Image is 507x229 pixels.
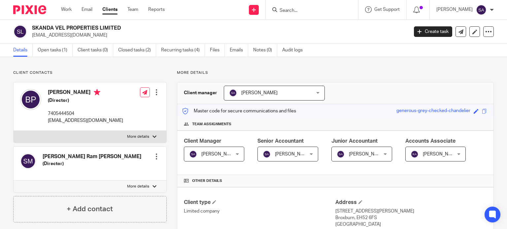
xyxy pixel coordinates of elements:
span: Accounts Associate [405,138,456,144]
a: Details [13,44,33,57]
img: svg%3E [263,150,271,158]
p: [GEOGRAPHIC_DATA] [335,221,487,228]
a: Audit logs [282,44,308,57]
img: svg%3E [337,150,345,158]
span: Team assignments [192,122,231,127]
a: Reports [148,6,165,13]
a: Recurring tasks (4) [161,44,205,57]
img: svg%3E [476,5,487,15]
h5: (Director) [48,97,123,104]
h4: Address [335,199,487,206]
h4: Client type [184,199,335,206]
span: [PERSON_NAME] [275,152,311,157]
a: Files [210,44,225,57]
span: Other details [192,178,222,184]
h5: (Director) [43,160,141,167]
h4: + Add contact [67,204,113,214]
a: Notes (0) [253,44,277,57]
p: Limited company [184,208,335,215]
img: svg%3E [13,25,27,39]
span: Get Support [374,7,400,12]
span: Senior Accountant [257,138,304,144]
img: svg%3E [189,150,197,158]
a: Create task [414,26,452,37]
p: [EMAIL_ADDRESS][DOMAIN_NAME] [48,117,123,124]
a: Emails [230,44,248,57]
p: [EMAIL_ADDRESS][DOMAIN_NAME] [32,32,404,39]
h4: [PERSON_NAME] Ram [PERSON_NAME] [43,153,141,160]
img: svg%3E [229,89,237,97]
a: Team [127,6,138,13]
span: [PERSON_NAME] [349,152,385,157]
p: More details [127,134,149,139]
div: generous-grey-checked-chandelier [396,107,470,115]
img: Pixie [13,5,46,14]
i: Primary [94,89,100,96]
span: Client Manager [184,138,221,144]
p: Master code for secure communications and files [182,108,296,114]
p: More details [127,184,149,189]
a: Closed tasks (2) [118,44,156,57]
p: More details [177,70,494,75]
h2: SKANDA VEL PROPERTIES LIMITED [32,25,330,32]
span: [PERSON_NAME] [423,152,459,157]
span: Junior Accountant [331,138,378,144]
a: Clients [102,6,118,13]
h4: [PERSON_NAME] [48,89,123,97]
img: svg%3E [20,89,41,110]
p: Client contacts [13,70,167,75]
img: svg%3E [411,150,419,158]
p: 7405444504 [48,110,123,117]
p: [STREET_ADDRESS][PERSON_NAME] [335,208,487,215]
p: [PERSON_NAME] [436,6,473,13]
h3: Client manager [184,90,217,96]
input: Search [279,8,338,14]
a: Open tasks (1) [38,44,73,57]
a: Client tasks (0) [78,44,113,57]
a: Work [61,6,72,13]
span: [PERSON_NAME] [201,152,238,157]
p: Broxburn, EH52 6FS [335,215,487,221]
a: Email [82,6,92,13]
span: [PERSON_NAME] [241,91,278,95]
img: svg%3E [20,153,36,169]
